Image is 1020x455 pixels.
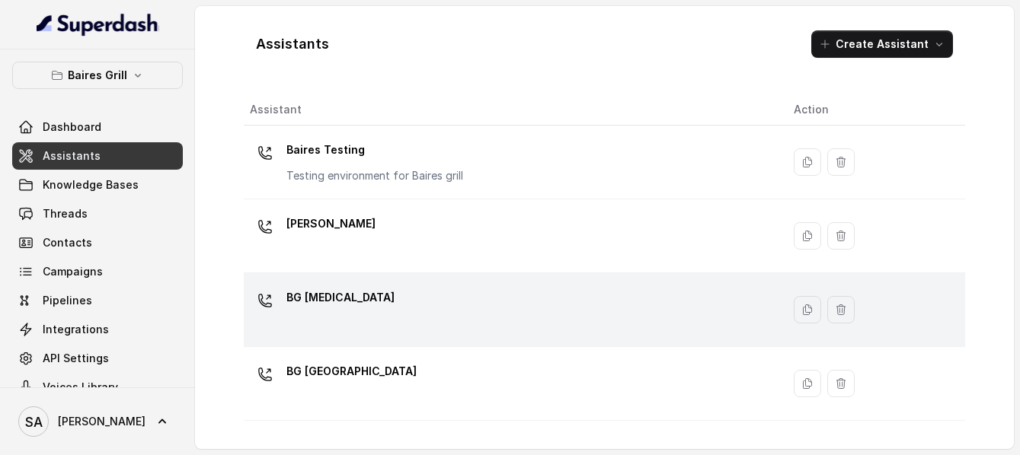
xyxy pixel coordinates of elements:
[12,62,183,89] button: Baires Grill
[43,380,118,395] span: Voices Library
[43,177,139,192] span: Knowledge Bases
[12,287,183,314] a: Pipelines
[43,119,101,135] span: Dashboard
[25,414,43,430] text: SA
[12,113,183,141] a: Dashboard
[286,359,417,383] p: BG [GEOGRAPHIC_DATA]
[68,66,127,84] p: Baires Grill
[811,30,953,58] button: Create Assistant
[12,374,183,401] a: Voices Library
[286,285,395,310] p: BG [MEDICAL_DATA]
[286,168,463,183] p: Testing environment for Baires grill
[43,148,101,164] span: Assistants
[43,293,92,308] span: Pipelines
[12,229,183,256] a: Contacts
[12,345,183,372] a: API Settings
[286,212,376,236] p: [PERSON_NAME]
[12,171,183,199] a: Knowledge Bases
[244,94,782,126] th: Assistant
[43,206,88,221] span: Threads
[43,322,109,337] span: Integrations
[12,142,183,170] a: Assistants
[782,94,965,126] th: Action
[12,258,183,285] a: Campaigns
[12,200,183,228] a: Threads
[58,414,145,429] span: [PERSON_NAME]
[43,264,103,279] span: Campaigns
[256,32,329,56] h1: Assistants
[12,316,183,343] a: Integrations
[43,235,92,250] span: Contacts
[43,351,109,366] span: API Settings
[12,400,183,443] a: [PERSON_NAME]
[286,138,463,162] p: Baires Testing
[37,12,159,37] img: light.svg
